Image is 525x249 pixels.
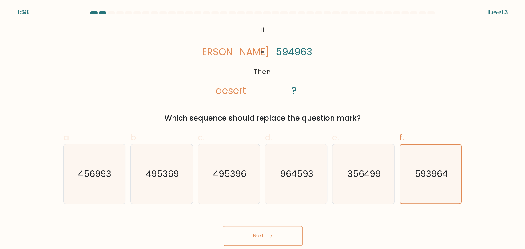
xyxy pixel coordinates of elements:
[130,131,138,143] span: b.
[198,131,205,143] span: c.
[17,7,29,17] div: 1:58
[216,84,246,97] tspan: desert
[67,113,458,124] div: Which sequence should replace the question mark?
[260,47,265,57] tspan: =
[415,168,448,180] text: 593964
[254,67,271,76] tspan: Then
[347,168,380,180] text: 356499
[332,131,339,143] span: e.
[145,168,179,180] text: 495369
[260,86,265,95] tspan: =
[280,168,313,180] text: 964593
[202,23,323,98] svg: @import url('[URL][DOMAIN_NAME]);
[260,25,264,35] tspan: If
[193,45,269,59] tspan: [PERSON_NAME]
[292,84,296,97] tspan: ?
[276,45,312,59] tspan: 594963
[78,168,112,180] text: 456993
[213,168,246,180] text: 495396
[265,131,272,143] span: d.
[400,131,404,143] span: f.
[63,131,71,143] span: a.
[223,226,303,246] button: Next
[488,7,508,17] div: Level 3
